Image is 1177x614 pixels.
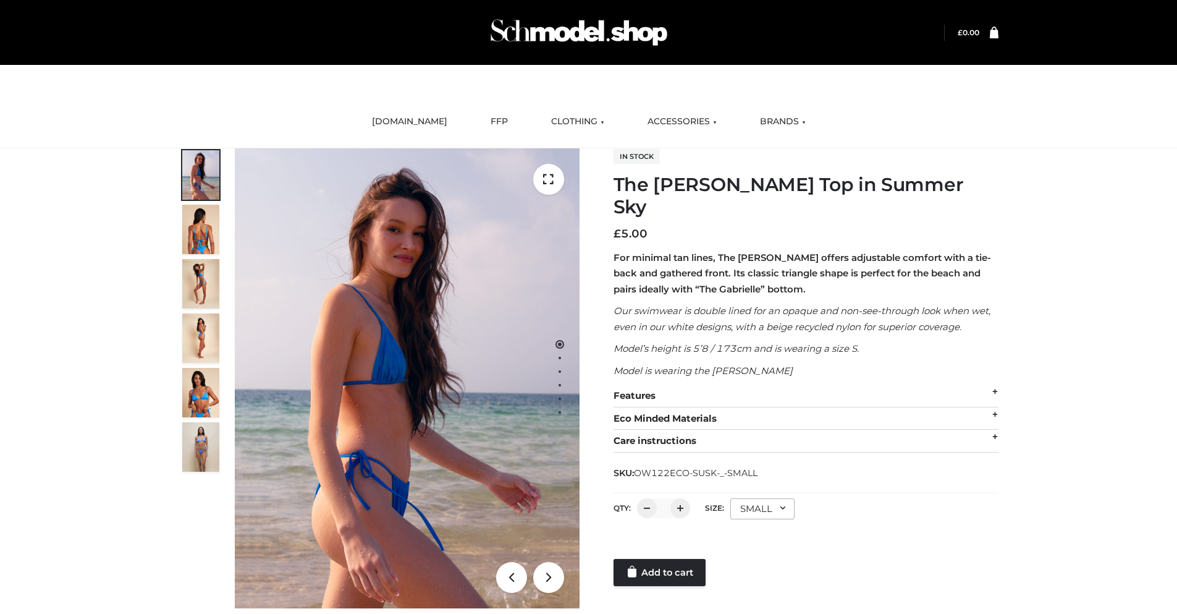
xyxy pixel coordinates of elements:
[614,227,621,241] span: £
[958,28,979,37] a: £0.00
[614,343,859,354] em: Model’s height is 5’8 / 173cm and is wearing a size S.
[542,108,614,135] a: CLOTHING
[486,8,672,57] img: Schmodel Admin 964
[614,466,759,480] span: SKU:
[614,365,793,377] em: Model is wearing the [PERSON_NAME]
[614,252,991,295] strong: For minimal tan lines, The [PERSON_NAME] offers adjustable comfort with a tie-back and gathered f...
[363,108,457,135] a: [DOMAIN_NAME]
[958,28,963,37] span: £
[614,559,706,586] a: Add to cart
[182,313,219,363] img: 3.Alex-top_CN-1-1-2.jpg
[634,467,757,479] span: OW122ECO-SUSK-_-SMALL
[182,422,219,472] img: SSVC.jpg
[638,108,726,135] a: ACCESSORIES
[614,407,998,430] div: Eco Minded Materials
[235,148,580,608] img: 1.Alex-top_SS-1_4464b1e7-c2c9-4e4b-a62c-58381cd673c0 (1)
[614,430,998,453] div: Care instructions
[614,149,660,164] span: In stock
[182,259,219,309] img: 4.Alex-top_CN-1-1-2.jpg
[705,503,724,513] label: Size:
[182,205,219,254] img: 5.Alex-top_CN-1-1_1-1.jpg
[182,368,219,417] img: 2.Alex-top_CN-1-1-2.jpg
[182,150,219,200] img: 1.Alex-top_SS-1_4464b1e7-c2c9-4e4b-a62c-58381cd673c0-1.jpg
[751,108,815,135] a: BRANDS
[614,385,998,407] div: Features
[958,28,979,37] bdi: 0.00
[614,174,998,218] h1: The [PERSON_NAME] Top in Summer Sky
[614,305,990,333] em: Our swimwear is double lined for an opaque and non-see-through look when wet, even in our white d...
[481,108,517,135] a: FFP
[730,498,795,519] div: SMALL
[614,503,631,513] label: QTY:
[614,227,648,241] bdi: 5.00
